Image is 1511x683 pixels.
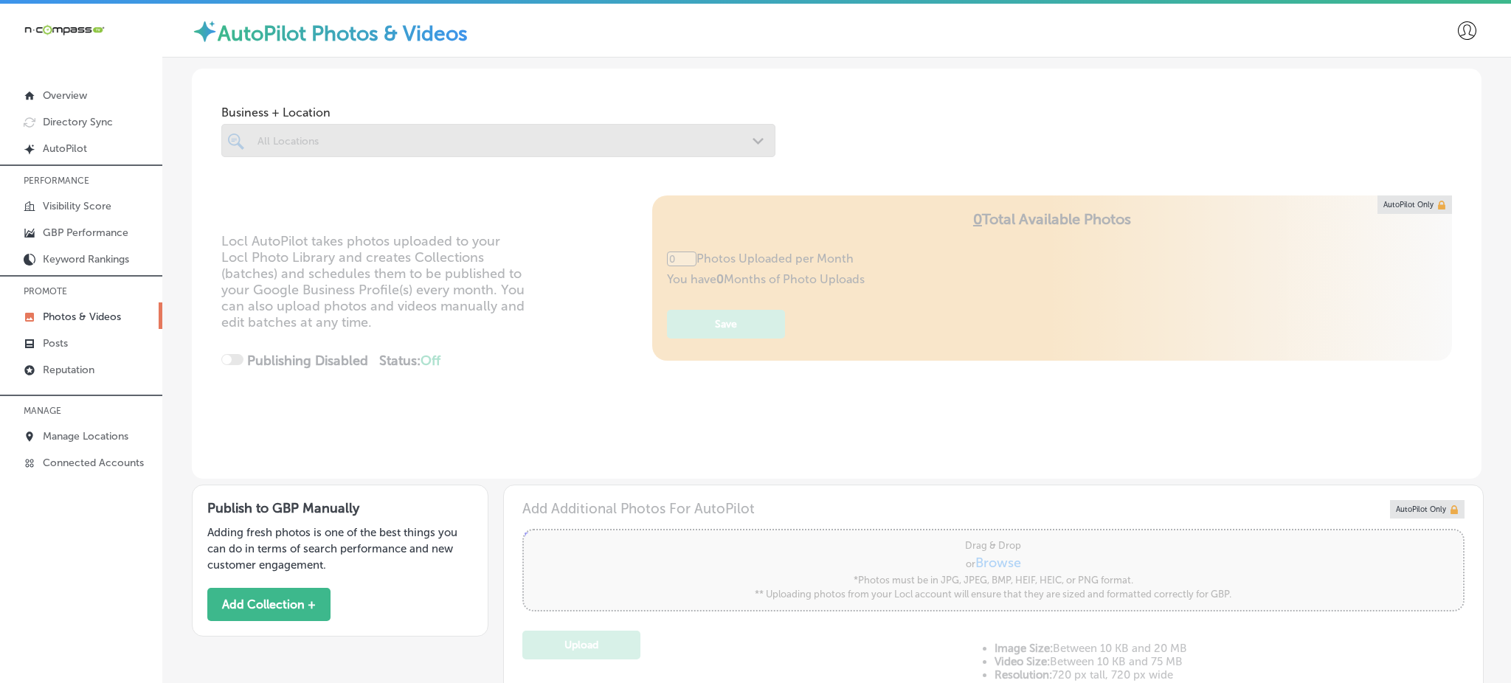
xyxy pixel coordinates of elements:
[43,253,129,266] p: Keyword Rankings
[218,21,468,46] label: AutoPilot Photos & Videos
[43,142,87,155] p: AutoPilot
[43,311,121,323] p: Photos & Videos
[207,588,331,621] button: Add Collection +
[43,457,144,469] p: Connected Accounts
[24,23,105,37] img: 660ab0bf-5cc7-4cb8-ba1c-48b5ae0f18e60NCTV_CLogo_TV_Black_-500x88.png
[221,105,775,119] span: Business + Location
[207,524,473,573] p: Adding fresh photos is one of the best things you can do in terms of search performance and new c...
[43,200,111,212] p: Visibility Score
[43,89,87,102] p: Overview
[207,500,473,516] h3: Publish to GBP Manually
[43,364,94,376] p: Reputation
[192,18,218,44] img: autopilot-icon
[43,337,68,350] p: Posts
[43,430,128,443] p: Manage Locations
[43,226,128,239] p: GBP Performance
[43,116,113,128] p: Directory Sync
